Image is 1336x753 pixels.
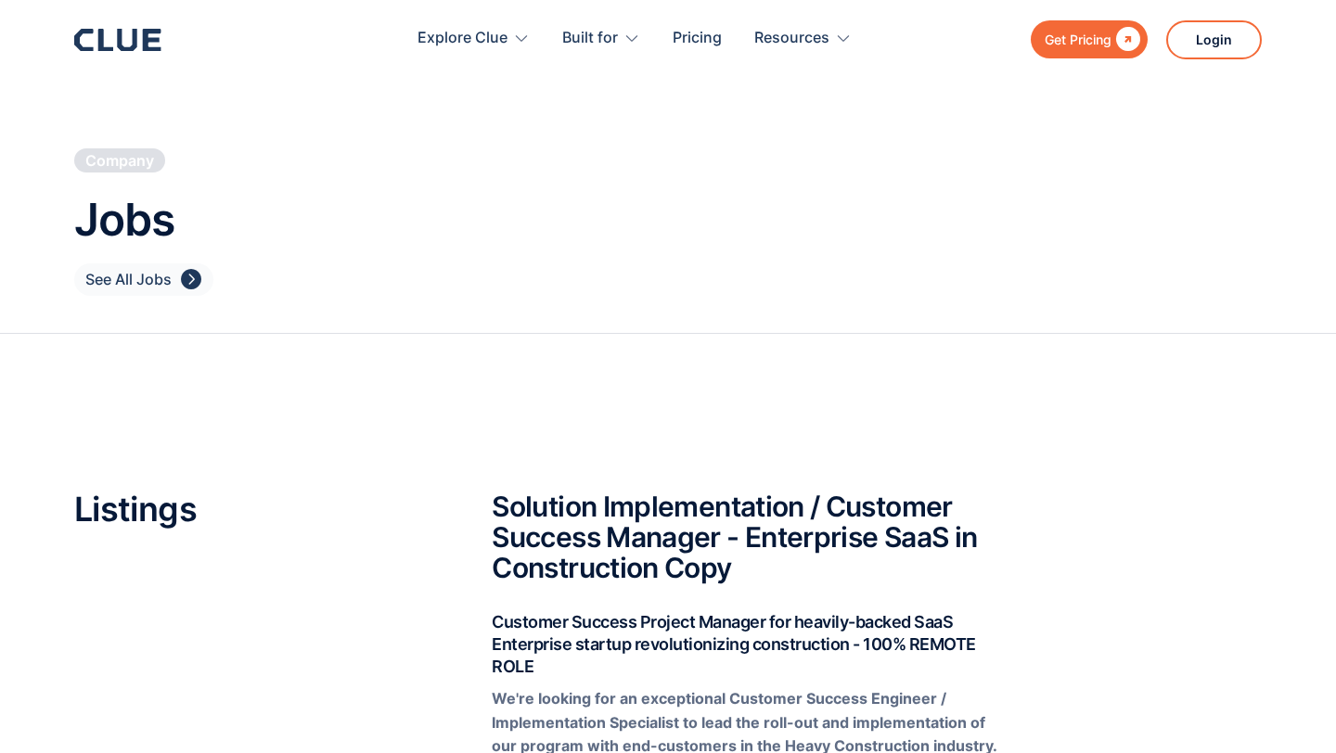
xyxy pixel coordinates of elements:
[673,9,722,68] a: Pricing
[1031,20,1148,58] a: Get Pricing
[74,148,165,172] a: Company
[562,9,640,68] div: Built for
[562,9,618,68] div: Built for
[74,491,436,529] h2: Listings
[754,9,829,68] div: Resources
[417,9,507,68] div: Explore Clue
[492,491,1001,583] h2: Solution Implementation / Customer Success Manager - Enterprise SaaS in Construction Copy
[492,611,1001,678] h4: Customer Success Project Manager for heavily-backed SaaS Enterprise startup revolutionizing const...
[1111,28,1140,51] div: 
[754,9,852,68] div: Resources
[1166,20,1262,59] a: Login
[74,263,213,296] a: See All Jobs
[181,268,201,291] div: 
[85,150,154,171] div: Company
[1045,28,1111,51] div: Get Pricing
[417,9,530,68] div: Explore Clue
[85,268,172,291] div: See All Jobs
[74,196,1262,245] h1: Jobs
